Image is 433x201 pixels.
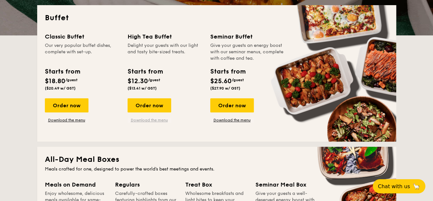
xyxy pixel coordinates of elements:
div: Classic Buffet [45,32,120,41]
div: Regulars [115,180,178,189]
a: Download the menu [128,118,171,123]
span: $12.30 [128,77,148,85]
div: Meals on Demand [45,180,107,189]
span: ($20.49 w/ GST) [45,86,76,91]
span: /guest [65,78,78,82]
div: Starts from [210,67,245,76]
div: Order now [128,98,171,112]
a: Download the menu [210,118,254,123]
div: Order now [45,98,88,112]
div: Treat Box [185,180,248,189]
span: /guest [232,78,244,82]
div: Starts from [128,67,162,76]
div: Our very popular buffet dishes, complete with set-up. [45,42,120,62]
h2: Buffet [45,13,388,23]
span: /guest [148,78,160,82]
span: $25.60 [210,77,232,85]
div: Order now [210,98,254,112]
div: Starts from [45,67,80,76]
div: Meals crafted for one, designed to power the world's best meetings and events. [45,166,388,172]
span: Chat with us [378,183,410,189]
h2: All-Day Meal Boxes [45,154,388,165]
a: Download the menu [45,118,88,123]
div: Give your guests an energy boost with our seminar menus, complete with coffee and tea. [210,42,285,62]
span: 🦙 [412,183,420,190]
span: ($27.90 w/ GST) [210,86,240,91]
button: Chat with us🦙 [373,179,425,193]
div: Seminar Meal Box [255,180,318,189]
span: $18.80 [45,77,65,85]
div: High Tea Buffet [128,32,203,41]
div: Seminar Buffet [210,32,285,41]
div: Delight your guests with our light and tasty bite-sized treats. [128,42,203,62]
span: ($13.41 w/ GST) [128,86,157,91]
